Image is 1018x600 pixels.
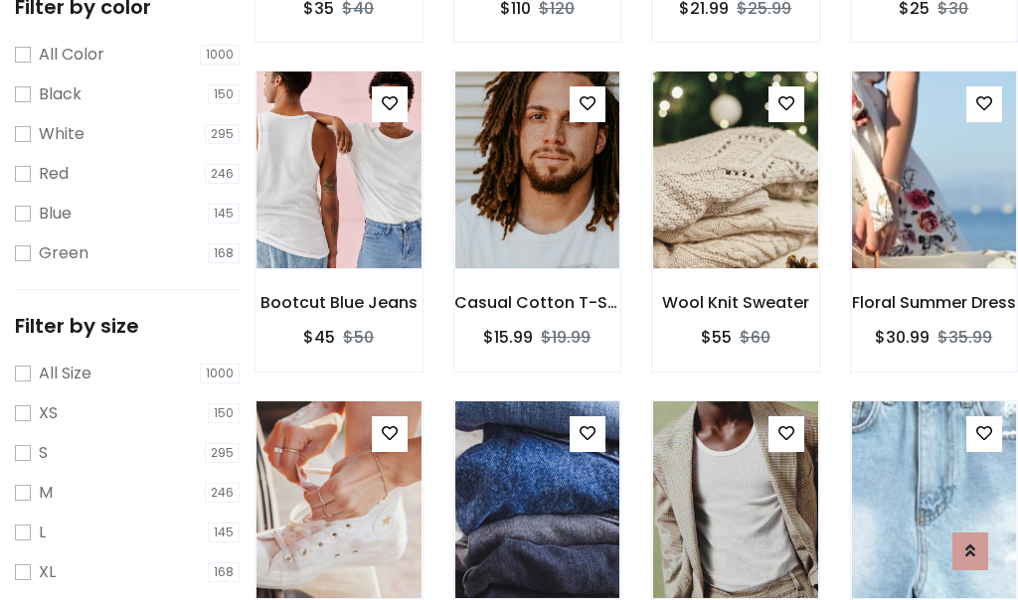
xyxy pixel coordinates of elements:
span: 150 [208,403,240,423]
label: All Color [39,43,104,67]
span: 295 [205,443,240,463]
label: S [39,441,48,465]
h6: $55 [701,328,732,347]
h6: Casual Cotton T-Shirt [454,293,621,312]
h6: Wool Knit Sweater [652,293,819,312]
span: 145 [208,204,240,224]
label: Black [39,82,82,106]
label: XS [39,401,58,425]
h5: Filter by size [15,314,240,338]
label: Green [39,241,88,265]
h6: $15.99 [483,328,533,347]
h6: Bootcut Blue Jeans [255,293,423,312]
label: Red [39,162,69,186]
del: $60 [740,326,770,349]
span: 145 [208,523,240,542]
del: $19.99 [541,326,591,349]
h6: Floral Summer Dress [851,293,1018,312]
h6: $45 [303,328,335,347]
span: 246 [205,164,240,184]
del: $35.99 [937,326,992,349]
h6: $30.99 [875,328,930,347]
del: $50 [343,326,374,349]
label: M [39,481,53,505]
span: 1000 [200,45,240,65]
label: L [39,521,46,544]
label: White [39,122,85,146]
span: 246 [205,483,240,503]
label: XL [39,560,56,584]
span: 1000 [200,364,240,383]
span: 168 [208,243,240,263]
label: Blue [39,202,72,225]
span: 168 [208,562,240,582]
label: All Size [39,362,91,385]
span: 150 [208,84,240,104]
span: 295 [205,124,240,144]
